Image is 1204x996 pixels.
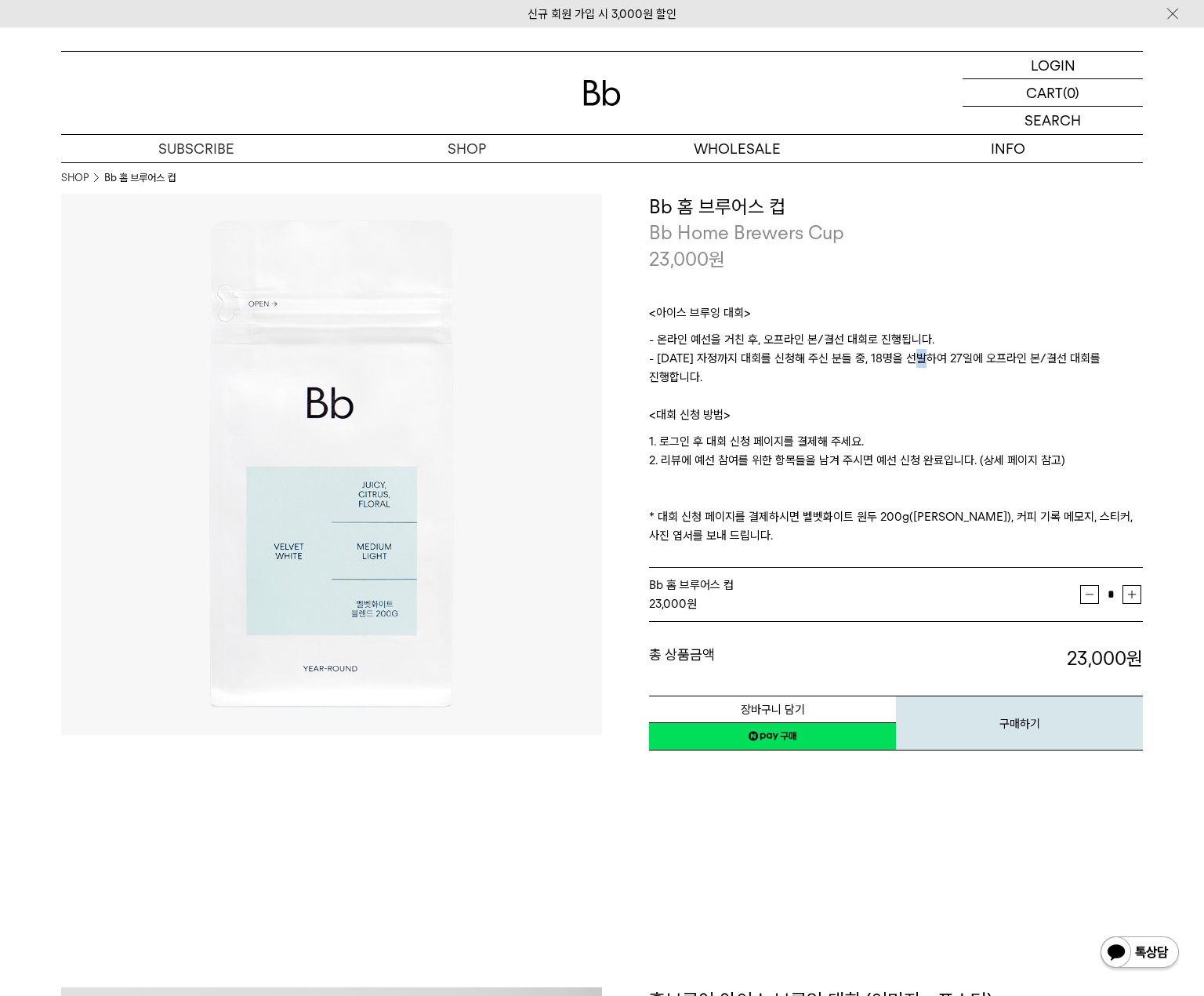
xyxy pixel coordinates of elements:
[896,696,1143,751] button: 구매하기
[1126,647,1143,670] b: 원
[709,248,725,271] span: 원
[963,52,1143,79] a: LOGIN
[1024,107,1081,134] p: SEARCH
[872,135,1143,162] p: INFO
[649,597,687,611] strong: 23,000
[1026,79,1063,106] p: CART
[649,194,1143,220] h3: Bb 홈 브루어스 컵
[649,578,734,592] span: Bb 홈 브루어스 컵
[649,722,896,751] a: 새창
[649,645,896,672] dt: 총 상품금액
[649,330,1143,405] p: - 온라인 예선을 거친 후, 오프라인 본/결선 대회로 진행됩니다. - [DATE] 자정까지 대회를 신청해 주신 분들 중, 18명을 선발하여 27일에 오프라인 본/결선 대회를 ...
[1099,935,1180,972] img: 카카오톡 채널 1:1 채팅 버튼
[602,135,872,162] p: WHOLESALE
[332,135,602,162] a: SHOP
[963,79,1143,107] a: CART (0)
[649,696,896,723] button: 장바구니 담기
[649,246,725,273] p: 23,000
[61,194,602,735] img: Bb 홈 브루어스 컵
[1031,52,1075,78] p: LOGIN
[1122,585,1141,604] button: 증가
[583,80,621,106] img: 로고
[104,170,176,186] li: Bb 홈 브루어스 컵
[649,405,1143,432] p: <대회 신청 방법>
[61,135,332,162] a: SUBSCRIBE
[1067,647,1143,670] strong: 23,000
[649,304,1143,330] p: <아이스 브루잉 대회>
[1080,585,1099,604] button: 감소
[1063,79,1079,106] p: (0)
[649,594,1080,613] div: 원
[528,7,676,21] a: 신규 회원 가입 시 3,000원 할인
[649,220,1143,246] p: Bb Home Brewers Cup
[61,170,89,186] a: SHOP
[649,432,1143,545] p: 1. 로그인 후 대회 신청 페이지를 결제해 주세요. 2. 리뷰에 예선 참여를 위한 항목들을 남겨 주시면 예선 신청 완료입니다. (상세 페이지 참고) * 대회 신청 페이지를 결...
